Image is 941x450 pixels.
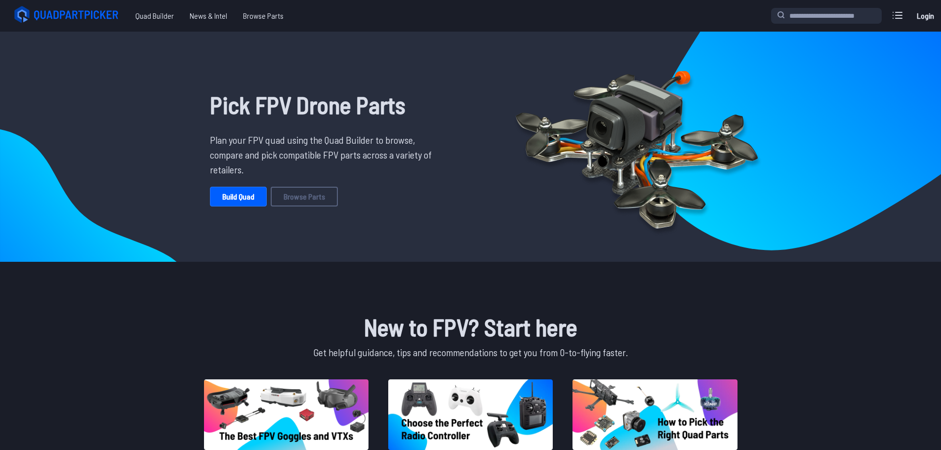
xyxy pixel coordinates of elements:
a: Browse Parts [271,187,338,206]
h1: New to FPV? Start here [202,309,739,345]
p: Plan your FPV quad using the Quad Builder to browse, compare and pick compatible FPV parts across... [210,132,439,177]
a: Browse Parts [235,6,291,26]
a: Login [913,6,937,26]
img: Quadcopter [494,48,779,245]
a: Quad Builder [127,6,182,26]
h1: Pick FPV Drone Parts [210,87,439,123]
img: image of post [204,379,368,450]
a: Build Quad [210,187,267,206]
a: News & Intel [182,6,235,26]
img: image of post [573,379,737,450]
p: Get helpful guidance, tips and recommendations to get you from 0-to-flying faster. [202,345,739,360]
img: image of post [388,379,553,450]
